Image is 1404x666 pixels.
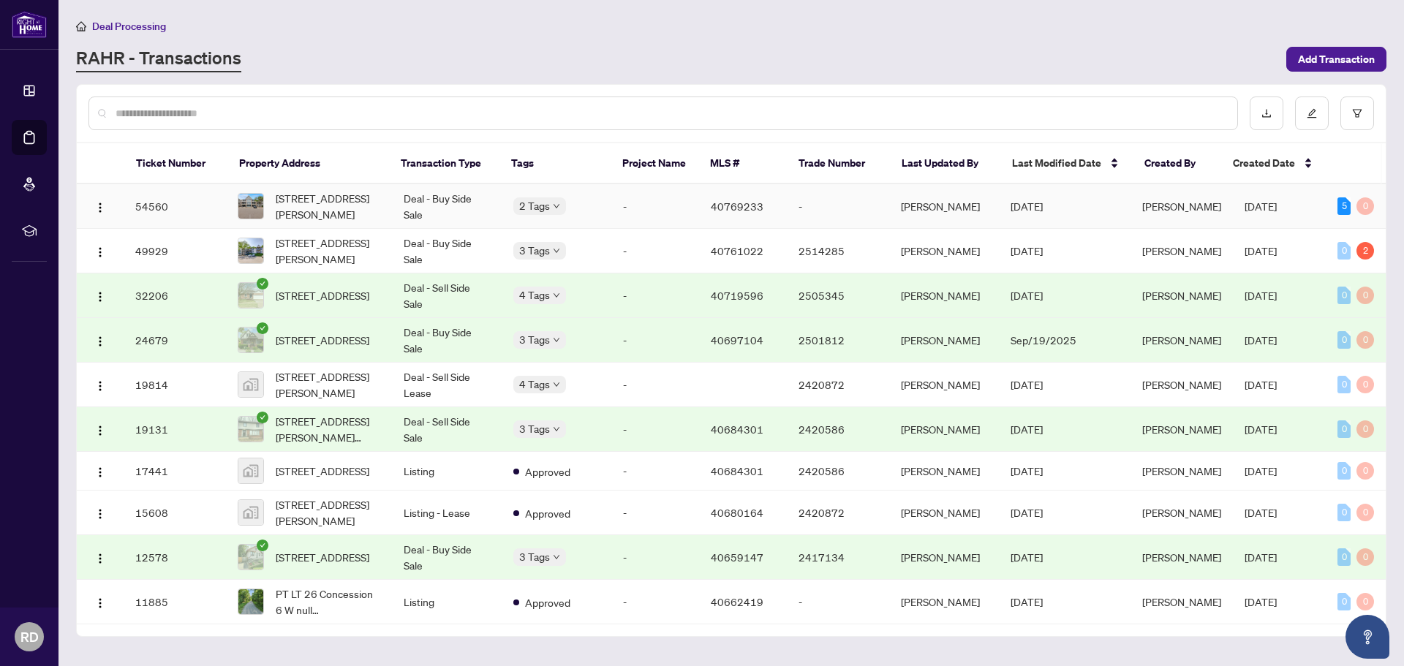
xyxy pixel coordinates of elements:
[1011,595,1043,608] span: [DATE]
[88,590,112,613] button: Logo
[1245,244,1277,257] span: [DATE]
[1356,462,1374,480] div: 0
[611,580,699,624] td: -
[698,143,787,184] th: MLS #
[276,496,380,529] span: [STREET_ADDRESS][PERSON_NAME]
[392,184,502,229] td: Deal - Buy Side Sale
[124,229,226,273] td: 49929
[711,289,763,302] span: 40719596
[276,332,369,348] span: [STREET_ADDRESS]
[711,244,763,257] span: 40761022
[389,143,499,184] th: Transaction Type
[276,368,380,401] span: [STREET_ADDRESS][PERSON_NAME]
[12,11,47,38] img: logo
[257,278,268,290] span: check-circle
[392,491,502,535] td: Listing - Lease
[88,501,112,524] button: Logo
[392,229,502,273] td: Deal - Buy Side Sale
[1356,593,1374,610] div: 0
[238,194,263,219] img: thumbnail-img
[787,273,889,318] td: 2505345
[787,143,890,184] th: Trade Number
[1356,376,1374,393] div: 0
[519,420,550,437] span: 3 Tags
[1011,289,1043,302] span: [DATE]
[711,506,763,519] span: 40680164
[787,318,889,363] td: 2501812
[124,363,226,407] td: 19814
[238,545,263,569] img: thumbnail-img
[124,580,226,624] td: 11885
[889,491,999,535] td: [PERSON_NAME]
[1011,423,1043,436] span: [DATE]
[124,452,226,491] td: 17441
[1142,595,1221,608] span: [PERSON_NAME]
[76,46,241,72] a: RAHR - Transactions
[1245,378,1277,391] span: [DATE]
[787,363,889,407] td: 2420872
[76,21,86,31] span: home
[611,143,699,184] th: Project Name
[889,580,999,624] td: [PERSON_NAME]
[94,336,106,347] img: Logo
[1337,376,1351,393] div: 0
[553,381,560,388] span: down
[94,597,106,609] img: Logo
[519,242,550,259] span: 3 Tags
[519,287,550,303] span: 4 Tags
[392,273,502,318] td: Deal - Sell Side Sale
[1245,595,1277,608] span: [DATE]
[553,553,560,561] span: down
[1356,197,1374,215] div: 0
[611,407,699,452] td: -
[1261,108,1272,118] span: download
[238,283,263,308] img: thumbnail-img
[392,407,502,452] td: Deal - Sell Side Sale
[124,318,226,363] td: 24679
[1011,464,1043,477] span: [DATE]
[1340,97,1374,130] button: filter
[611,184,699,229] td: -
[1245,200,1277,213] span: [DATE]
[276,287,369,303] span: [STREET_ADDRESS]
[1337,462,1351,480] div: 0
[711,464,763,477] span: 40684301
[276,549,369,565] span: [STREET_ADDRESS]
[1142,244,1221,257] span: [PERSON_NAME]
[611,452,699,491] td: -
[88,417,112,441] button: Logo
[1011,506,1043,519] span: [DATE]
[787,580,889,624] td: -
[711,423,763,436] span: 40684301
[124,143,227,184] th: Ticket Number
[525,505,570,521] span: Approved
[94,508,106,520] img: Logo
[238,238,263,263] img: thumbnail-img
[553,425,560,433] span: down
[787,491,889,535] td: 2420872
[711,550,763,564] span: 40659147
[1295,97,1329,130] button: edit
[92,20,166,33] span: Deal Processing
[88,545,112,569] button: Logo
[889,452,999,491] td: [PERSON_NAME]
[276,586,380,618] span: PT LT 26 Concession 6 W null [GEOGRAPHIC_DATA] ON N1R 5S2 [GEOGRAPHIC_DATA], [GEOGRAPHIC_DATA], O...
[1307,108,1317,118] span: edit
[611,318,699,363] td: -
[499,143,610,184] th: Tags
[1011,333,1076,347] span: Sep/19/2025
[1245,550,1277,564] span: [DATE]
[787,407,889,452] td: 2420586
[1298,48,1375,71] span: Add Transaction
[1012,155,1101,171] span: Last Modified Date
[787,535,889,580] td: 2417134
[1337,420,1351,438] div: 0
[94,553,106,564] img: Logo
[88,328,112,352] button: Logo
[1245,464,1277,477] span: [DATE]
[890,143,1000,184] th: Last Updated By
[1011,550,1043,564] span: [DATE]
[889,273,999,318] td: [PERSON_NAME]
[1337,593,1351,610] div: 0
[519,331,550,348] span: 3 Tags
